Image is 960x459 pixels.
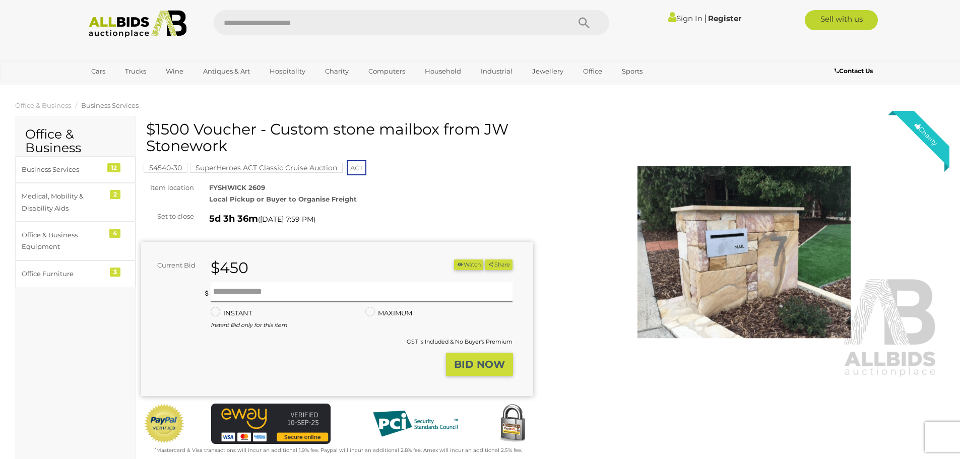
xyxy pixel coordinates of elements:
a: Computers [362,63,412,80]
div: 2 [110,190,120,199]
mark: 54540-30 [144,163,187,173]
a: Industrial [474,63,519,80]
a: Office & Business Equipment 4 [15,222,136,260]
strong: $450 [211,258,248,277]
label: INSTANT [211,307,252,319]
a: Register [708,14,741,23]
span: [DATE] 7:59 PM [260,215,313,224]
a: Cars [85,63,112,80]
div: Medical, Mobility & Disability Aids [22,190,105,214]
h2: Office & Business [25,127,125,155]
a: Office Furniture 3 [15,260,136,287]
button: Watch [454,259,483,270]
a: Charity [318,63,355,80]
a: 54540-30 [144,164,187,172]
span: ACT [347,160,366,175]
a: [GEOGRAPHIC_DATA] [85,80,169,96]
div: 3 [110,268,120,277]
strong: FYSHWICK 2609 [209,183,265,191]
a: Hospitality [263,63,312,80]
button: Search [559,10,609,35]
a: Sell with us [805,10,878,30]
div: 12 [107,163,120,172]
a: Trucks [118,63,153,80]
a: Sports [615,63,649,80]
li: Watch this item [454,259,483,270]
strong: BID NOW [454,358,505,370]
a: Contact Us [835,65,875,77]
label: MAXIMUM [365,307,412,319]
a: Antiques & Art [197,63,257,80]
a: Wine [159,63,190,80]
small: GST is Included & No Buyer's Premium [407,338,513,345]
a: Business Services 12 [15,156,136,183]
button: Share [485,259,513,270]
a: Business Services [81,101,139,109]
div: Office & Business Equipment [22,229,105,253]
div: Charity [903,111,949,157]
button: BID NOW [446,353,513,376]
div: Business Services [22,164,105,175]
img: Secured by Rapid SSL [492,404,533,444]
mark: SuperHeroes ACT Classic Cruise Auction [190,163,343,173]
div: Current Bid [141,259,203,271]
span: | [704,13,707,24]
img: eWAY Payment Gateway [211,404,331,443]
strong: 5d 3h 36m [209,213,258,224]
i: Instant Bid only for this item [211,321,287,329]
div: Item location [134,182,202,193]
b: Contact Us [835,67,873,75]
a: Sign In [668,14,702,23]
img: PCI DSS compliant [365,404,466,444]
a: Office [577,63,609,80]
a: Office & Business [15,101,71,109]
h1: $1500 Voucher - Custom stone mailbox from JW Stonework [146,121,531,154]
strong: Local Pickup or Buyer to Organise Freight [209,195,357,203]
span: ( ) [258,215,315,223]
a: Medical, Mobility & Disability Aids 2 [15,183,136,222]
div: Set to close [134,211,202,222]
a: Jewellery [526,63,570,80]
a: Household [418,63,468,80]
a: SuperHeroes ACT Classic Cruise Auction [190,164,343,172]
div: Office Furniture [22,268,105,280]
img: Official PayPal Seal [144,404,185,444]
div: 4 [109,229,120,238]
img: Allbids.com.au [83,10,193,38]
img: $1500 Voucher - Custom stone mailbox from JW Stonework [548,126,940,378]
small: Mastercard & Visa transactions will incur an additional 1.9% fee. Paypal will incur an additional... [155,447,522,453]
